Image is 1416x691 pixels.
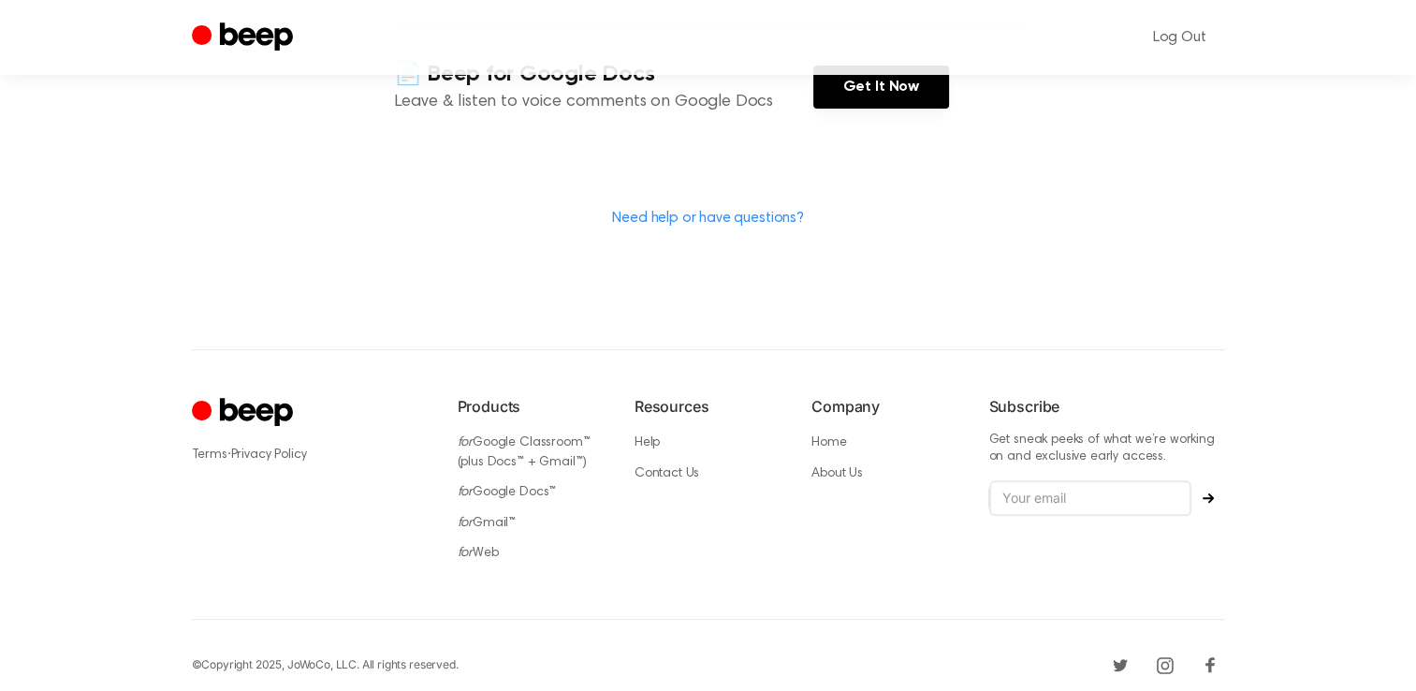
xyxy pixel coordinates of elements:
a: Facebook [1195,650,1225,680]
a: Contact Us [635,467,699,480]
p: Get sneak peeks of what we’re working on and exclusive early access. [989,433,1225,465]
a: forWeb [458,547,499,560]
h6: Subscribe [989,395,1225,418]
button: Subscribe [1191,493,1225,504]
a: forGoogle Classroom™ (plus Docs™ + Gmail™) [458,436,591,469]
a: forGoogle Docs™ [458,486,557,499]
a: Need help or have questions? [612,211,804,226]
i: for [458,517,474,530]
a: Log Out [1134,15,1225,60]
div: · [192,445,428,464]
h6: Products [458,395,605,418]
h6: Resources [635,395,781,418]
a: Instagram [1150,650,1180,680]
i: for [458,486,474,499]
a: Help [635,436,660,449]
h6: Company [811,395,958,418]
a: Get It Now [813,66,949,109]
p: Leave & listen to voice comments on Google Docs [394,90,813,115]
i: for [458,547,474,560]
a: Beep [192,20,298,56]
input: Your email [989,480,1191,516]
a: Terms [192,448,227,462]
a: Cruip [192,395,298,432]
a: Twitter [1105,650,1135,680]
a: Privacy Policy [231,448,307,462]
div: © Copyright 2025, JoWoCo, LLC. All rights reserved. [192,656,459,673]
a: About Us [811,467,863,480]
a: forGmail™ [458,517,517,530]
i: for [458,436,474,449]
a: Home [811,436,846,449]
